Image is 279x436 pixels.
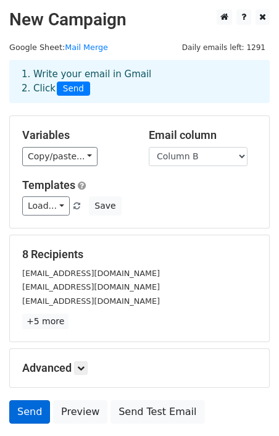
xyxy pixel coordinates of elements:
small: [EMAIL_ADDRESS][DOMAIN_NAME] [22,269,160,278]
div: 1. Write your email in Gmail 2. Click [12,67,267,96]
h5: Advanced [22,361,257,375]
button: Save [89,196,121,216]
a: +5 more [22,314,69,329]
h5: Variables [22,128,130,142]
small: [EMAIL_ADDRESS][DOMAIN_NAME] [22,282,160,291]
a: Preview [53,400,107,424]
a: Templates [22,178,75,191]
h2: New Campaign [9,9,270,30]
h5: Email column [149,128,257,142]
iframe: Chat Widget [217,377,279,436]
a: Send [9,400,50,424]
a: Copy/paste... [22,147,98,166]
a: Mail Merge [65,43,108,52]
span: Send [57,82,90,96]
small: [EMAIL_ADDRESS][DOMAIN_NAME] [22,296,160,306]
small: Google Sheet: [9,43,108,52]
span: Daily emails left: 1291 [178,41,270,54]
a: Load... [22,196,70,216]
h5: 8 Recipients [22,248,257,261]
a: Send Test Email [110,400,204,424]
a: Daily emails left: 1291 [178,43,270,52]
